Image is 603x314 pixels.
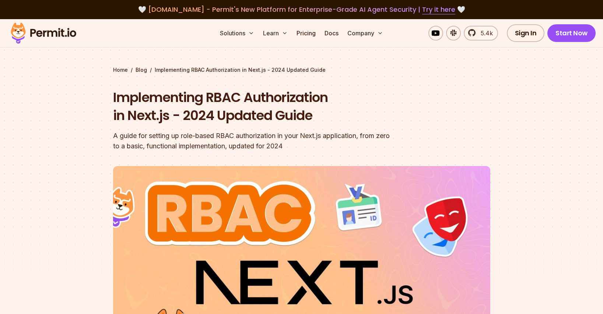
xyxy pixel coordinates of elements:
[113,66,490,74] div: / /
[113,66,128,74] a: Home
[507,24,545,42] a: Sign In
[547,24,596,42] a: Start Now
[148,5,455,14] span: [DOMAIN_NAME] - Permit's New Platform for Enterprise-Grade AI Agent Security |
[422,5,455,14] a: Try it here
[217,26,257,40] button: Solutions
[464,26,498,40] a: 5.4k
[344,26,386,40] button: Company
[7,21,80,46] img: Permit logo
[113,131,396,151] div: A guide for setting up role-based RBAC authorization in your Next.js application, from zero to a ...
[476,29,493,38] span: 5.4k
[113,88,396,125] h1: Implementing RBAC Authorization in Next.js - 2024 Updated Guide
[136,66,147,74] a: Blog
[260,26,291,40] button: Learn
[18,4,585,15] div: 🤍 🤍
[322,26,341,40] a: Docs
[294,26,319,40] a: Pricing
